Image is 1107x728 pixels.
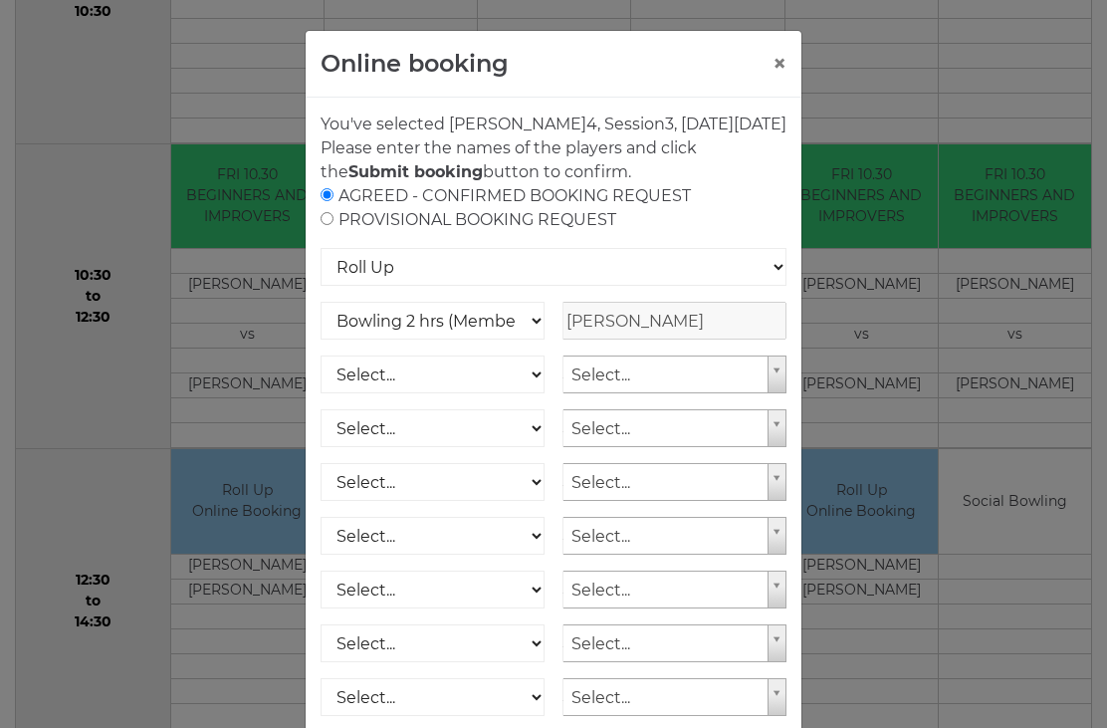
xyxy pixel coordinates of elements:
[562,463,786,501] a: Select...
[665,115,674,133] span: 3
[571,464,760,502] span: Select...
[586,115,597,133] span: 4
[562,678,786,716] a: Select...
[773,52,786,76] button: ×
[571,625,760,663] span: Select...
[571,357,760,394] span: Select...
[562,517,786,555] a: Select...
[348,162,483,181] strong: Submit booking
[562,571,786,608] a: Select...
[562,624,786,662] a: Select...
[571,518,760,556] span: Select...
[571,679,760,717] span: Select...
[571,410,760,448] span: Select...
[571,572,760,609] span: Select...
[321,46,509,82] h4: Online booking
[321,136,786,184] p: Please enter the names of the players and click the button to confirm.
[562,356,786,393] a: Select...
[562,409,786,447] a: Select...
[321,184,786,232] div: AGREED - CONFIRMED BOOKING REQUEST PROVISIONAL BOOKING REQUEST
[321,113,786,136] p: You've selected [PERSON_NAME] , Session , [DATE][DATE]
